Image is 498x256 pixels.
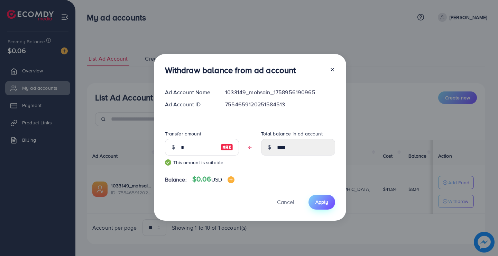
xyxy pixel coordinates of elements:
div: 7554659120251584513 [220,100,340,108]
span: USD [211,176,222,183]
span: Balance: [165,176,187,184]
span: Cancel [277,198,294,206]
span: Apply [315,198,328,205]
label: Total balance in ad account [261,130,323,137]
div: 1033149_mohsain_1758956190965 [220,88,340,96]
small: This amount is suitable [165,159,239,166]
img: image [221,143,233,151]
h4: $0.06 [192,175,234,184]
h3: Withdraw balance from ad account [165,65,296,75]
button: Cancel [268,195,303,210]
label: Transfer amount [165,130,201,137]
div: Ad Account ID [159,100,220,108]
img: guide [165,159,171,166]
div: Ad Account Name [159,88,220,96]
button: Apply [308,195,335,210]
img: image [228,176,234,183]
